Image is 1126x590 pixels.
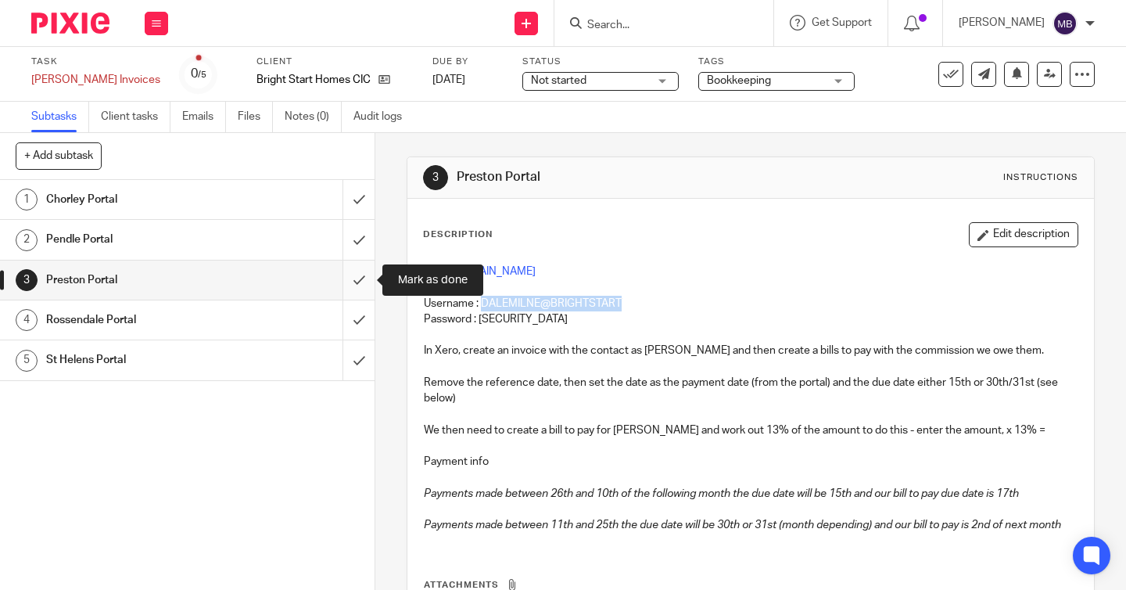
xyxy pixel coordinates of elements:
input: Search [586,19,726,33]
p: Payment info [424,454,1078,469]
label: Due by [432,56,503,68]
p: In Xero, create an invoice with the contact as [PERSON_NAME] and then create a bills to pay with ... [424,343,1078,358]
label: Tags [698,56,855,68]
div: 4 [16,309,38,331]
p: Password : [SECURITY_DATA] [424,311,1078,327]
p: Username : DALEMILNE@BRIGHTSTART [424,296,1078,311]
em: Payments made between 26th and 10th of the following month the due date will be 15th and our bill... [424,488,1019,499]
div: 5 [16,350,38,372]
label: Task [31,56,160,68]
h1: St Helens Portal [46,348,234,372]
span: [DATE] [432,74,465,85]
h1: Pendle Portal [46,228,234,251]
a: Client tasks [101,102,170,132]
button: + Add subtask [16,142,102,169]
div: 3 [423,165,448,190]
img: Pixie [31,13,109,34]
span: Bookkeeping [707,75,771,86]
div: 3 [16,269,38,291]
button: Edit description [969,222,1078,247]
span: Attachments [424,581,499,589]
p: Description [423,228,493,241]
a: Emails [182,102,226,132]
h1: Chorley Portal [46,188,234,211]
p: Remove the reference date, then set the date as the payment date (from the portal) and the due da... [424,375,1078,407]
label: Client [256,56,413,68]
label: Status [522,56,679,68]
p: [PERSON_NAME] [959,15,1045,31]
p: Bright Start Homes CIC [256,72,371,88]
h1: Preston Portal [46,268,234,292]
div: 1 [16,189,38,210]
div: Instructions [1003,171,1078,184]
a: Audit logs [353,102,414,132]
span: Get Support [812,17,872,28]
a: Files [238,102,273,132]
img: svg%3E [1052,11,1078,36]
h1: Rossendale Portal [46,308,234,332]
div: 2 [16,229,38,251]
div: 0 [191,65,206,83]
small: /5 [198,70,206,79]
a: [URL][DOMAIN_NAME] [424,266,536,277]
a: Subtasks [31,102,89,132]
a: Notes (0) [285,102,342,132]
div: Dawson Invoices [31,72,160,88]
span: Not started [531,75,586,86]
em: Payments made between 11th and 25th the due date will be 30th or 31st (month depending) and our b... [424,520,1061,531]
h1: Preston Portal [457,169,784,185]
div: [PERSON_NAME] Invoices [31,72,160,88]
p: We then need to create a bill to pay for [PERSON_NAME] and work out 13% of the amount to do this ... [424,423,1078,438]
